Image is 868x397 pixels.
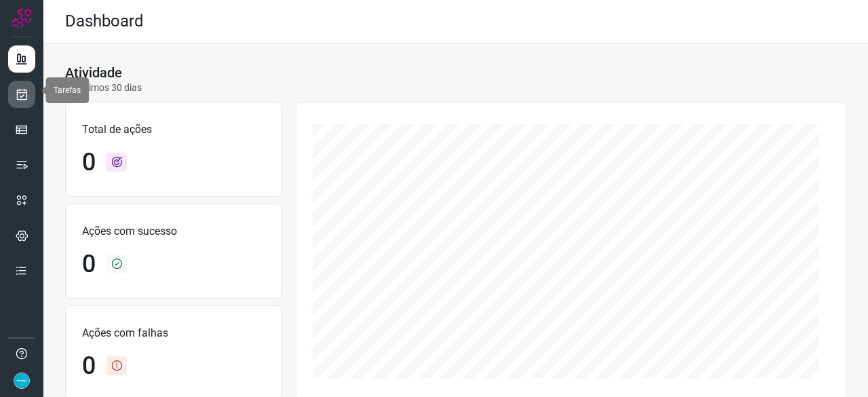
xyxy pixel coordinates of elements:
p: Total de ações [82,121,265,138]
p: Últimos 30 dias [65,81,142,95]
h1: 0 [82,250,96,279]
p: Ações com falhas [82,325,265,341]
img: 4352b08165ebb499c4ac5b335522ff74.png [14,373,30,389]
h3: Atividade [65,64,122,81]
h1: 0 [82,352,96,381]
h2: Dashboard [65,12,144,31]
p: Ações com sucesso [82,223,265,240]
span: Tarefas [54,86,81,95]
img: Logo [12,8,32,29]
h1: 0 [82,148,96,177]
